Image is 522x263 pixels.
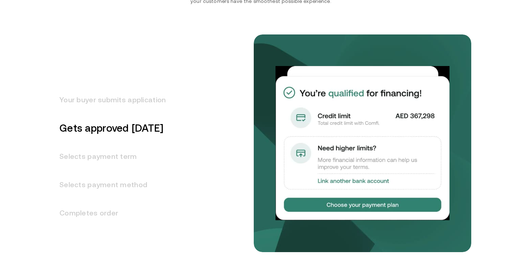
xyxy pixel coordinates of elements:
h3: Gets approved [DATE] [51,114,166,142]
h3: Your buyer submits application [51,86,166,114]
img: Gets approved in 1 day [275,66,449,220]
h3: Completes order [51,199,166,227]
h3: Selects payment method [51,170,166,199]
h3: Selects payment term [51,142,166,170]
